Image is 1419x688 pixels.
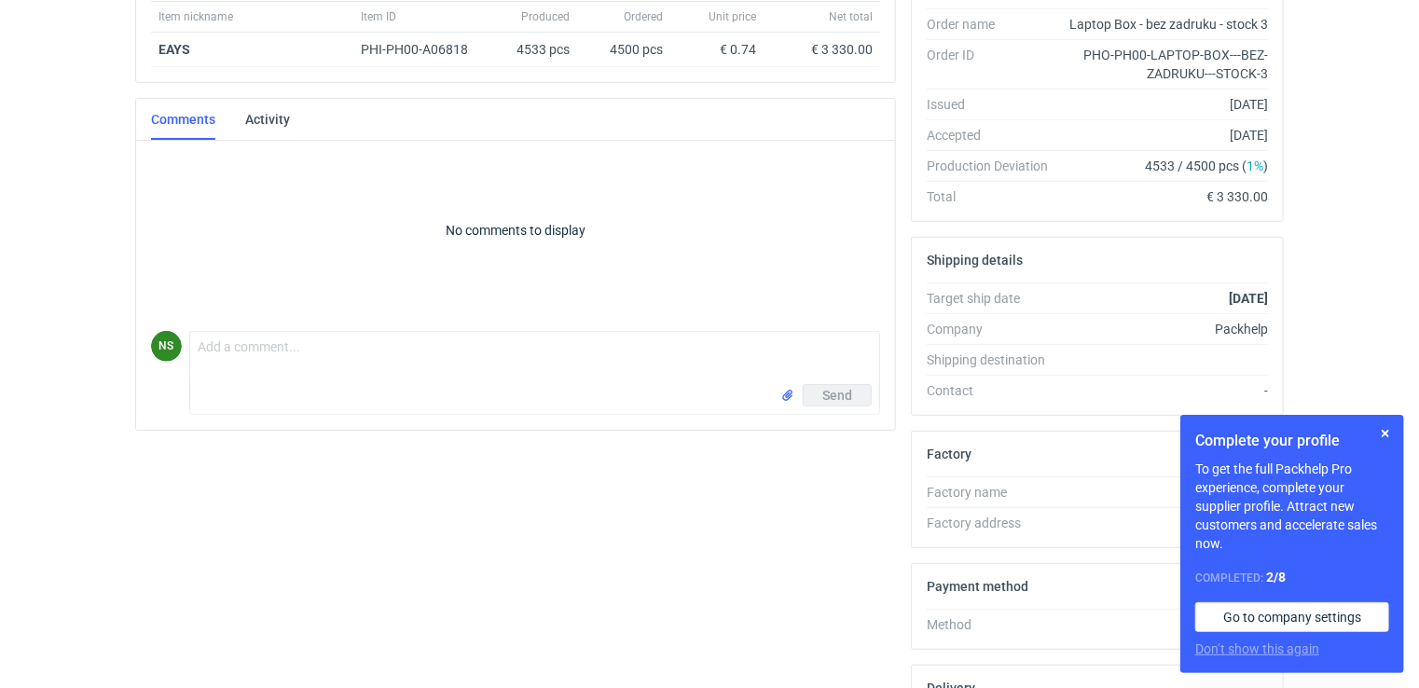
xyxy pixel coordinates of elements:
[521,9,570,24] span: Produced
[1063,95,1268,114] div: [DATE]
[1145,157,1268,175] span: 4533 / 4500 pcs ( )
[1195,602,1389,632] a: Go to company settings
[1195,460,1389,553] p: To get the full Packhelp Pro experience, complete your supplier profile. Attract new customers an...
[361,9,396,24] span: Item ID
[927,95,1063,114] div: Issued
[803,384,872,406] button: Send
[158,42,190,57] strong: EAYS
[1063,15,1268,34] div: Laptop Box - bez zadruku - stock 3
[1229,291,1268,306] strong: [DATE]
[1266,570,1286,585] strong: 2 / 8
[151,137,880,323] p: No comments to display
[1195,640,1319,658] button: Don’t show this again
[927,615,1063,634] div: Method
[678,40,756,59] div: € 0.74
[927,289,1063,308] div: Target ship date
[1063,615,1268,634] div: -
[1063,381,1268,400] div: -
[158,9,233,24] span: Item nickname
[927,157,1063,175] div: Production Deviation
[151,331,182,362] figcaption: NS
[927,126,1063,144] div: Accepted
[1374,422,1397,445] button: Skip for now
[577,33,670,67] div: 4500 pcs
[1195,568,1389,587] div: Completed:
[927,483,1063,502] div: Factory name
[245,99,290,140] a: Activity
[822,389,852,402] span: Send
[1063,514,1268,532] div: -
[927,46,1063,83] div: Order ID
[927,320,1063,338] div: Company
[927,447,971,461] h2: Factory
[151,99,215,140] a: Comments
[1063,126,1268,144] div: [DATE]
[927,381,1063,400] div: Contact
[151,331,182,362] div: Natalia Stępak
[361,40,486,59] div: PHI-PH00-A06818
[493,33,577,67] div: 4533 pcs
[624,9,663,24] span: Ordered
[829,9,873,24] span: Net total
[927,579,1028,594] h2: Payment method
[927,15,1063,34] div: Order name
[1195,430,1389,452] h1: Complete your profile
[927,514,1063,532] div: Factory address
[1063,483,1268,502] div: -
[1247,158,1263,173] span: 1%
[1063,46,1268,83] div: PHO-PH00-LAPTOP-BOX---BEZ-ZADRUKU---STOCK-3
[1063,320,1268,338] div: Packhelp
[709,9,756,24] span: Unit price
[927,253,1023,268] h2: Shipping details
[1063,187,1268,206] div: € 3 330.00
[771,40,873,59] div: € 3 330.00
[927,187,1063,206] div: Total
[927,351,1063,369] div: Shipping destination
